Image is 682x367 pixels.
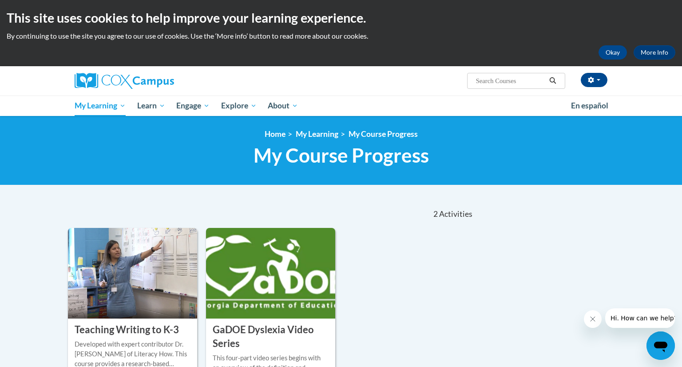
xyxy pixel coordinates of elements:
[254,144,429,167] span: My Course Progress
[646,331,675,360] iframe: Button to launch messaging window
[131,96,171,116] a: Learn
[262,96,304,116] a: About
[349,129,418,139] a: My Course Progress
[475,76,546,86] input: Search Courses
[206,228,335,319] img: Course Logo
[571,101,608,110] span: En español
[215,96,262,116] a: Explore
[176,100,210,111] span: Engage
[213,323,329,351] h3: GaDOE Dyslexia Video Series
[68,228,197,319] img: Course Logo
[265,129,285,139] a: Home
[599,45,627,60] button: Okay
[75,323,179,337] h3: Teaching Writing to K-3
[75,100,126,111] span: My Learning
[634,45,675,60] a: More Info
[5,6,72,13] span: Hi. How can we help?
[221,100,257,111] span: Explore
[75,73,243,89] a: Cox Campus
[268,100,298,111] span: About
[565,96,614,115] a: En español
[69,96,131,116] a: My Learning
[296,129,338,139] a: My Learning
[546,76,559,86] button: Search
[433,209,438,219] span: 2
[75,73,174,89] img: Cox Campus
[605,308,675,328] iframe: Message from company
[170,96,215,116] a: Engage
[7,31,675,41] p: By continuing to use the site you agree to our use of cookies. Use the ‘More info’ button to read...
[581,73,607,87] button: Account Settings
[61,96,621,116] div: Main menu
[7,9,675,27] h2: This site uses cookies to help improve your learning experience.
[439,209,472,219] span: Activities
[137,100,165,111] span: Learn
[584,310,602,328] iframe: Close message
